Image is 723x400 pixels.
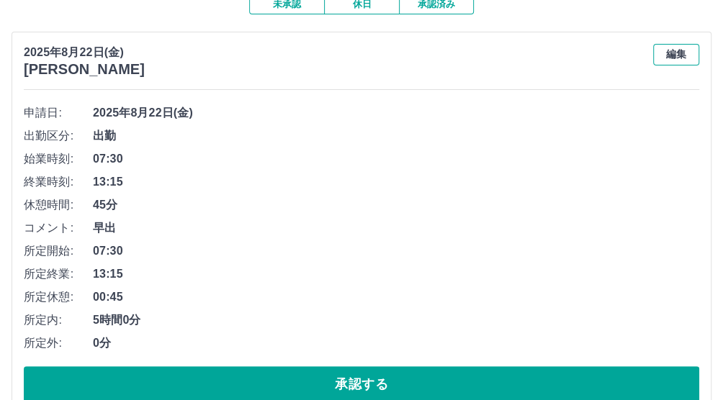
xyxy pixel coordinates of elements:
[93,173,699,191] span: 13:15
[24,219,93,237] span: コメント:
[93,196,699,214] span: 45分
[93,150,699,168] span: 07:30
[24,104,93,122] span: 申請日:
[24,265,93,283] span: 所定終業:
[93,312,699,329] span: 5時間0分
[24,173,93,191] span: 終業時刻:
[24,335,93,352] span: 所定外:
[24,196,93,214] span: 休憩時間:
[93,265,699,283] span: 13:15
[93,242,699,260] span: 07:30
[93,104,699,122] span: 2025年8月22日(金)
[93,288,699,306] span: 00:45
[93,219,699,237] span: 早出
[24,288,93,306] span: 所定休憩:
[24,242,93,260] span: 所定開始:
[24,312,93,329] span: 所定内:
[653,44,699,65] button: 編集
[93,127,699,145] span: 出勤
[24,44,145,61] p: 2025年8月22日(金)
[24,150,93,168] span: 始業時刻:
[93,335,699,352] span: 0分
[24,61,145,78] h3: [PERSON_NAME]
[24,127,93,145] span: 出勤区分:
